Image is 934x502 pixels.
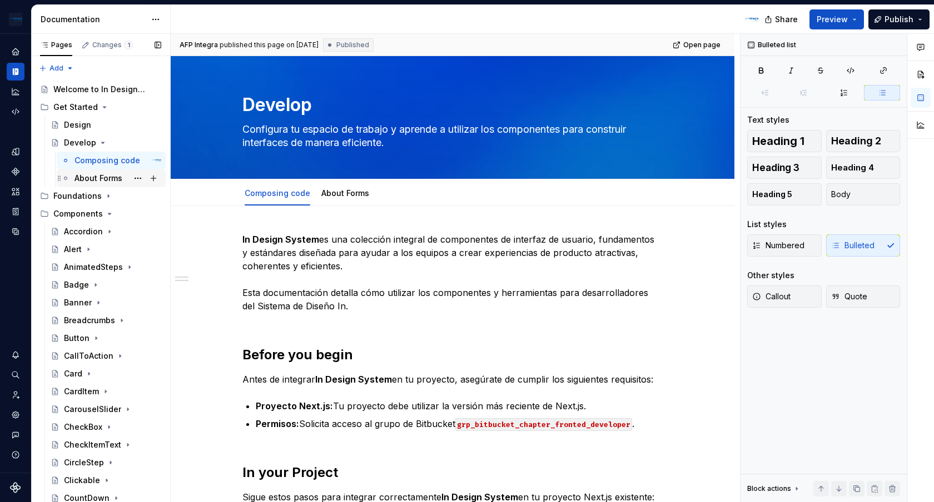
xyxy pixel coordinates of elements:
div: Analytics [7,83,24,101]
span: 1 [124,41,133,49]
span: Share [775,14,798,25]
a: CircleStep [46,454,166,471]
a: Open page [669,37,726,53]
a: Storybook stories [7,203,24,220]
a: Develop [46,134,166,152]
p: Solicita acceso al grupo de Bitbucket . [256,417,663,444]
a: Composing code [245,188,310,198]
p: es una colección integral de componentes de interfaz de usuario, fundamentos y estándares diseñad... [242,233,663,326]
a: Components [7,163,24,180]
span: Body [831,189,851,200]
span: Callout [752,291,791,302]
div: Develop [64,137,96,148]
div: Text styles [747,114,789,125]
a: Badge [46,276,166,294]
button: Heading 1 [747,130,822,152]
div: Button [64,333,90,344]
div: CallToAction [64,350,113,362]
button: Share [759,9,805,29]
div: Invite team [7,386,24,404]
a: Assets [7,183,24,200]
a: Welcome to In Design System! [36,81,166,98]
span: Heading 3 [752,162,799,173]
button: Publish [868,9,930,29]
button: Contact support [7,426,24,444]
button: Heading 2 [826,130,901,152]
a: Button [46,329,166,347]
span: AFP Integra [180,41,218,49]
div: Foundations [53,190,102,202]
a: CarouselSlider [46,400,166,418]
h2: Before you begin [242,346,663,364]
a: Documentation [7,63,24,81]
div: Notifications [7,346,24,364]
h2: In your Project [242,464,663,481]
button: Add [36,61,77,76]
a: AnimatedSteps [46,258,166,276]
span: Quote [831,291,867,302]
button: Quote [826,285,901,308]
div: Block actions [747,481,801,496]
button: Heading 5 [747,183,822,205]
button: Preview [809,9,864,29]
a: Banner [46,294,166,312]
p: Tu proyecto debe utilizar la versión más reciente de Next.js. [256,399,663,413]
span: Publish [885,14,913,25]
a: Settings [7,406,24,424]
button: Heading 3 [747,157,822,179]
strong: Proyecto Next.js: [256,400,333,411]
a: Alert [46,240,166,258]
a: CardItem [46,383,166,400]
div: About Forms [317,181,374,204]
a: About Forms [57,169,166,187]
div: Other styles [747,270,794,281]
div: Documentation [41,14,146,25]
a: Card [46,365,166,383]
div: Changes [92,41,133,49]
p: Antes de integrar en tu proyecto, asegúrate de cumplir los siguientes requisitos: [242,373,663,386]
div: Composing code [74,155,140,166]
div: Welcome to In Design System! [53,84,145,95]
div: Pages [40,41,72,49]
a: Breadcrumbs [46,312,166,329]
a: CheckItemText [46,436,166,454]
div: Foundations [36,187,166,205]
a: CheckBox [46,418,166,436]
span: Heading 5 [752,189,792,200]
a: Composing codeAFP Integra [57,152,166,169]
a: Code automation [7,103,24,121]
button: Heading 4 [826,157,901,179]
textarea: Configura tu espacio de trabajo y aprende a utilizar los componentes para construir interfaces de... [240,121,660,152]
span: Heading 2 [831,135,881,147]
strong: Permisos: [256,418,299,429]
div: Get Started [53,102,98,113]
img: 69f8bcad-285c-4300-a638-f7ea42da48ef.png [9,13,22,26]
div: Design [64,119,91,130]
div: Breadcrumbs [64,315,115,326]
strong: In Design System [242,234,319,245]
div: Design tokens [7,143,24,160]
div: Components [53,208,103,219]
a: Home [7,43,24,61]
span: Preview [817,14,848,25]
div: Composing code [240,181,315,204]
div: About Forms [74,173,122,184]
a: About Forms [321,188,369,198]
div: CheckBox [64,421,102,433]
code: grp_bitbucket_chapter_fronted_developer [455,418,632,431]
div: CheckItemText [64,439,121,450]
a: Data sources [7,223,24,240]
span: Add [49,64,63,73]
div: Block actions [747,484,791,493]
div: CarouselSlider [64,404,121,415]
strong: In Design System [315,374,392,385]
img: AFP Integra [152,156,161,165]
div: CardItem [64,386,99,397]
button: Search ⌘K [7,366,24,384]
